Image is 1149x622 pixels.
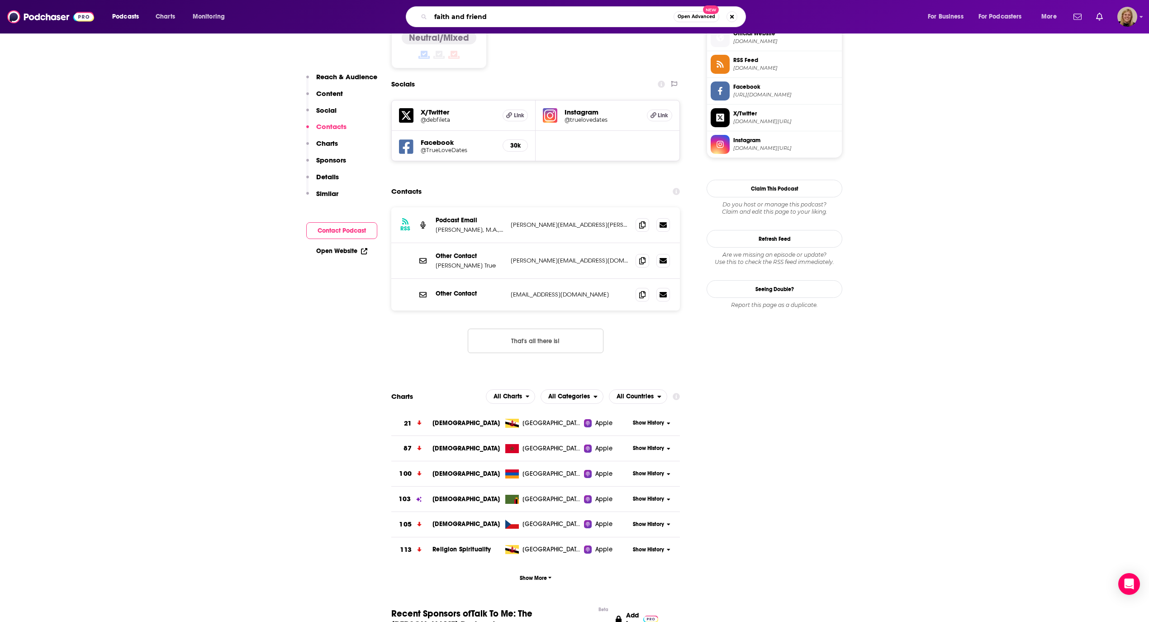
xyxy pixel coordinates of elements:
span: feeds.megaphone.fm [733,65,838,72]
a: [DEMOGRAPHIC_DATA] [432,470,500,478]
h2: Categories [541,389,603,404]
span: For Business [928,10,964,23]
a: [GEOGRAPHIC_DATA] [502,444,584,453]
img: User Profile [1117,7,1137,27]
a: Charts [150,10,180,24]
span: Link [658,112,668,119]
button: Show History [630,546,674,554]
a: Link [647,110,672,121]
h3: 105 [399,519,411,530]
a: [GEOGRAPHIC_DATA] [502,545,584,554]
a: [DEMOGRAPHIC_DATA] [432,495,500,503]
img: iconImage [543,108,557,123]
h5: 30k [510,142,520,149]
a: 87 [391,436,432,461]
button: Reach & Audience [306,72,377,89]
span: Do you host or manage this podcast? [707,201,842,208]
p: Content [316,89,343,98]
span: Show History [633,419,664,427]
h2: Platforms [486,389,536,404]
span: Show History [633,495,664,503]
div: Claim and edit this page to your liking. [707,201,842,215]
a: @debfileta [421,116,495,123]
span: All Charts [494,393,522,400]
button: Details [306,172,339,189]
a: @TrueLoveDates [421,147,495,153]
span: [DEMOGRAPHIC_DATA] [432,419,500,427]
span: Logged in as avansolkema [1117,7,1137,27]
span: Show History [633,470,664,478]
h3: 100 [399,469,411,479]
a: [DEMOGRAPHIC_DATA] [432,520,500,528]
a: [GEOGRAPHIC_DATA] [502,469,584,478]
a: 103 [391,487,432,512]
a: Apple [584,520,630,529]
h2: Charts [391,392,413,401]
button: Content [306,89,343,106]
a: 21 [391,411,432,436]
a: RSS Feed[DOMAIN_NAME] [711,55,838,74]
h2: Socials [391,76,415,93]
button: Show More [391,569,680,586]
a: 105 [391,512,432,537]
span: Brunei Darussalam [522,419,581,428]
button: Claim This Podcast [707,180,842,197]
button: Show profile menu [1117,7,1137,27]
p: [PERSON_NAME] True [436,262,503,269]
button: Open AdvancedNew [674,11,719,22]
p: Podcast Email [436,216,503,224]
button: open menu [1035,10,1068,24]
span: All Countries [617,393,654,400]
p: Other Contact [436,290,503,297]
p: Similar [316,189,338,198]
a: 100 [391,461,432,486]
a: [DEMOGRAPHIC_DATA] [432,445,500,452]
span: RSS Feed [733,56,838,64]
button: Show History [630,495,674,503]
button: Show History [630,419,674,427]
button: open menu [609,389,667,404]
p: Reach & Audience [316,72,377,81]
span: truelovedates.com [733,38,838,45]
h5: Facebook [421,138,495,147]
button: open menu [186,10,237,24]
p: Contacts [316,122,347,131]
h3: 103 [399,494,411,504]
div: Open Intercom Messenger [1118,573,1140,595]
button: Show History [630,521,674,528]
span: Show History [633,521,664,528]
h5: Instagram [565,108,640,116]
span: Apple [595,444,612,453]
span: Link [514,112,524,119]
div: Search podcasts, credits, & more... [414,6,755,27]
span: Morocco [522,444,581,453]
span: All Categories [548,393,590,400]
a: [GEOGRAPHIC_DATA] [502,520,584,529]
img: Podchaser - Follow, Share and Rate Podcasts [7,8,94,25]
h5: X/Twitter [421,108,495,116]
a: Apple [584,419,630,428]
button: open menu [106,10,151,24]
a: Religion Spirituality [432,545,491,553]
h3: 87 [404,443,412,454]
span: Facebook [733,83,838,91]
a: Open Website [316,247,367,255]
a: Apple [584,545,630,554]
a: [GEOGRAPHIC_DATA] [502,419,584,428]
a: Facebook[URL][DOMAIN_NAME] [711,81,838,100]
span: Instagram [733,136,838,144]
span: Zambia [522,495,581,504]
a: Apple [584,469,630,478]
a: Official Website[DOMAIN_NAME] [711,28,838,47]
p: [PERSON_NAME], M.A., LPC and Creator of [DOMAIN_NAME] [436,226,503,234]
p: [PERSON_NAME][EMAIL_ADDRESS][DOMAIN_NAME] [511,257,628,264]
span: Show More [520,575,552,581]
p: [PERSON_NAME][EMAIL_ADDRESS][PERSON_NAME][DOMAIN_NAME] [511,221,628,229]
